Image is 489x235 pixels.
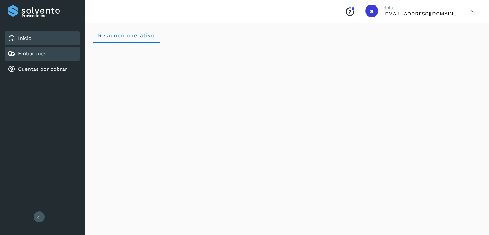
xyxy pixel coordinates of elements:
[18,51,46,57] a: Embarques
[22,14,77,18] p: Proveedores
[5,31,80,45] div: Inicio
[18,66,67,72] a: Cuentas por cobrar
[18,35,32,41] a: Inicio
[98,33,155,39] span: Resumen operativo
[383,5,460,11] p: Hola,
[383,11,460,17] p: aux.facturacion@atpilot.mx
[5,47,80,61] div: Embarques
[5,62,80,76] div: Cuentas por cobrar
